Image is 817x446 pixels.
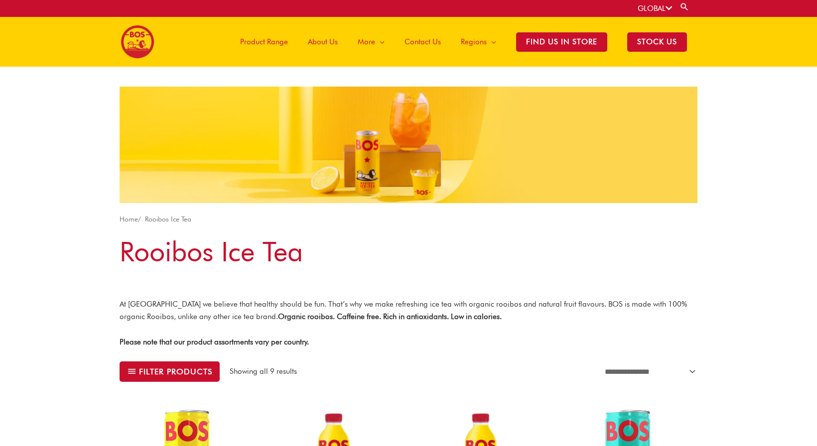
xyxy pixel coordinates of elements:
[506,17,617,67] a: Find Us in Store
[120,337,309,346] strong: Please note that our product assortments vary per country.
[308,27,338,57] span: About Us
[516,32,607,52] span: Find Us in Store
[395,17,451,67] a: Contact Us
[599,362,697,381] select: Shop order
[358,27,375,57] span: More
[298,17,348,67] a: About Us
[120,361,220,382] button: Filter products
[120,298,697,323] p: At [GEOGRAPHIC_DATA] we believe that healthy should be fun. That’s why we make refreshing ice tea...
[680,2,689,11] a: Search button
[627,32,687,52] span: STOCK US
[223,17,697,67] nav: Site Navigation
[120,232,697,271] h1: Rooibos Ice Tea
[230,366,297,377] p: Showing all 9 results
[240,27,288,57] span: Product Range
[121,25,154,59] img: BOS logo finals-200px
[139,368,212,375] span: Filter products
[120,215,138,223] a: Home
[617,17,697,67] a: STOCK US
[451,17,506,67] a: Regions
[405,27,441,57] span: Contact Us
[120,213,697,225] nav: Breadcrumb
[230,17,298,67] a: Product Range
[638,4,672,13] a: GLOBAL
[278,312,502,321] strong: Organic rooibos. Caffeine free. Rich in antioxidants. Low in calories.
[348,17,395,67] a: More
[461,27,487,57] span: Regions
